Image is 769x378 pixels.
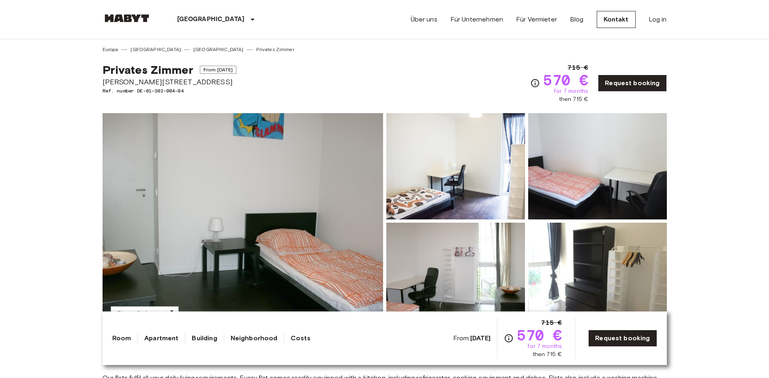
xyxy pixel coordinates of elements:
img: Picture of unit DE-01-302-004-04 [386,223,525,329]
span: From [DATE] [200,66,237,74]
img: Habyt [103,14,151,22]
span: for 7 months [554,87,588,95]
b: [DATE] [470,334,491,342]
span: Ref. number DE-01-302-004-04 [103,87,237,94]
svg: Check cost overview for full price breakdown. Please note that discounts apply to new joiners onl... [504,333,514,343]
img: Picture of unit DE-01-302-004-04 [528,223,667,329]
span: then 715 € [533,350,562,359]
a: Room [112,333,131,343]
a: [GEOGRAPHIC_DATA] [131,46,181,53]
a: Europa [103,46,118,53]
a: Costs [291,333,311,343]
span: 715 € [568,63,588,73]
span: 570 € [517,328,562,342]
span: Privates Zimmer [103,63,193,77]
span: [PERSON_NAME][STREET_ADDRESS] [103,77,237,87]
img: Picture of unit DE-01-302-004-04 [386,113,525,219]
a: Request booking [598,75,666,92]
a: Building [192,333,217,343]
a: Log in [649,15,667,24]
a: Für Unternehmen [450,15,503,24]
span: 715 € [541,318,562,328]
a: Über uns [411,15,437,24]
span: 570 € [543,73,588,87]
a: [GEOGRAPHIC_DATA] [193,46,244,53]
a: Neighborhood [231,333,278,343]
p: [GEOGRAPHIC_DATA] [177,15,245,24]
a: Kontakt [597,11,636,28]
a: Request booking [588,330,657,347]
a: Blog [570,15,584,24]
a: Apartment [144,333,178,343]
img: Picture of unit DE-01-302-004-04 [528,113,667,219]
span: for 7 months [527,342,562,350]
span: then 715 € [559,95,589,103]
svg: Check cost overview for full price breakdown. Please note that discounts apply to new joiners onl... [530,78,540,88]
a: Für Vermieter [516,15,557,24]
img: Marketing picture of unit DE-01-302-004-04 [103,113,383,329]
button: Show all photos [111,306,179,321]
a: Privates Zimmer [256,46,294,53]
span: From: [453,334,491,343]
